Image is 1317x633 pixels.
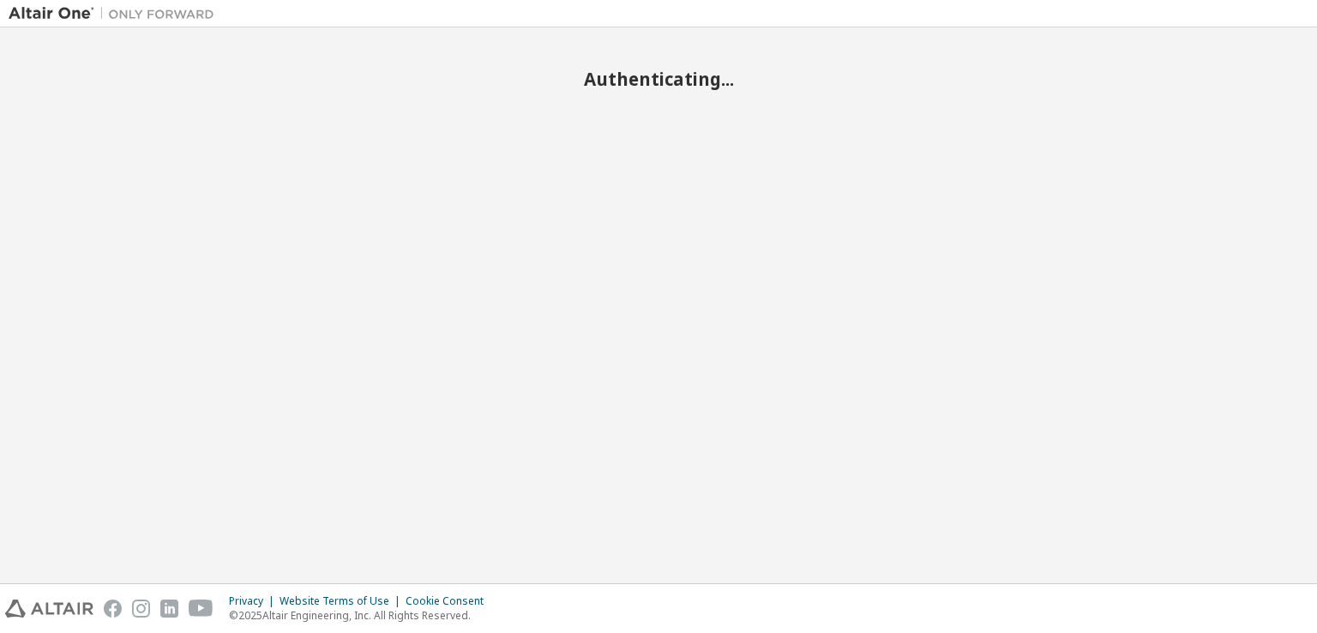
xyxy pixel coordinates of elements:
[5,600,93,618] img: altair_logo.svg
[160,600,178,618] img: linkedin.svg
[9,68,1308,90] h2: Authenticating...
[9,5,223,22] img: Altair One
[229,608,494,623] p: © 2025 Altair Engineering, Inc. All Rights Reserved.
[189,600,213,618] img: youtube.svg
[229,594,280,608] div: Privacy
[280,594,406,608] div: Website Terms of Use
[104,600,122,618] img: facebook.svg
[406,594,494,608] div: Cookie Consent
[132,600,150,618] img: instagram.svg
